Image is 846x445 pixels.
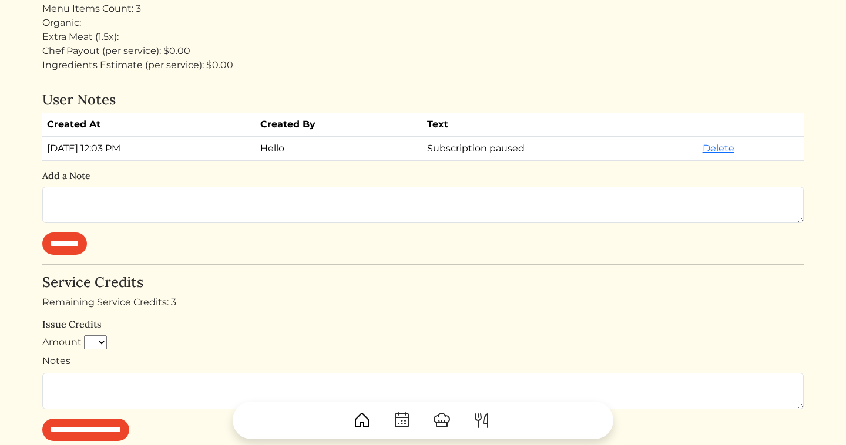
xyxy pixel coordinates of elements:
div: Menu Items Count: 3 [42,2,804,16]
div: Chef Payout (per service): $0.00 [42,44,804,58]
div: Extra Meat (1.5x): [42,30,804,44]
td: [DATE] 12:03 PM [42,137,256,161]
h4: Service Credits [42,274,804,291]
h6: Issue Credits [42,319,804,330]
label: Amount [42,335,82,349]
td: Hello [256,137,422,161]
img: CalendarDots-5bcf9d9080389f2a281d69619e1c85352834be518fbc73d9501aef674afc0d57.svg [392,411,411,430]
img: ChefHat-a374fb509e4f37eb0702ca99f5f64f3b6956810f32a249b33092029f8484b388.svg [432,411,451,430]
div: Organic: [42,16,804,30]
h6: Add a Note [42,170,804,181]
img: House-9bf13187bcbb5817f509fe5e7408150f90897510c4275e13d0d5fca38e0b5951.svg [352,411,371,430]
div: Remaining Service Credits: 3 [42,295,804,309]
th: Created By [256,113,422,137]
div: Ingredients Estimate (per service): $0.00 [42,58,804,72]
label: Notes [42,354,70,368]
h4: User Notes [42,92,804,109]
img: ForkKnife-55491504ffdb50bab0c1e09e7649658475375261d09fd45db06cec23bce548bf.svg [472,411,491,430]
th: Created At [42,113,256,137]
a: Delete [703,143,734,154]
td: Subscription paused [422,137,698,161]
th: Text [422,113,698,137]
